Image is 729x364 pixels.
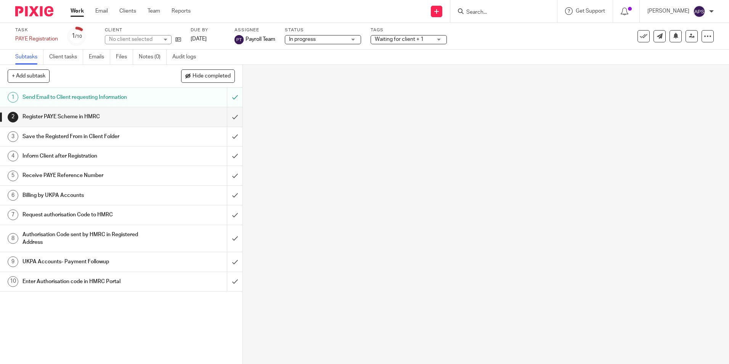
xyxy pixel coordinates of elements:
[175,37,181,42] i: Open client page
[371,27,447,33] label: Tags
[22,150,154,162] h1: Inform Client after Registration
[191,27,225,33] label: Due by
[234,35,244,44] img: Payroll Team
[22,209,154,221] h1: Request authorisation Code to HMRC
[148,7,160,15] a: Team
[289,37,316,42] span: In progress
[693,5,705,18] img: svg%3E
[227,166,242,185] div: Mark as done
[647,7,689,15] p: [PERSON_NAME]
[686,30,698,42] a: Reassign task
[116,50,133,64] a: Files
[15,27,58,33] label: Task
[227,186,242,205] div: Mark as done
[8,233,18,244] div: 8
[246,35,275,43] span: Payroll Team
[8,256,18,267] div: 9
[375,37,424,42] span: Waiting for client + 1
[75,34,82,39] small: /10
[8,131,18,142] div: 3
[15,50,43,64] a: Subtasks
[71,7,84,15] a: Work
[119,7,136,15] a: Clients
[466,9,534,16] input: Search
[654,30,666,42] a: Send new email to MAVIS PROPERTY GROUP LIMITED
[227,272,242,291] div: Mark as done
[285,27,361,33] label: Status
[22,111,154,122] h1: Register PAYE Scheme in HMRC
[8,69,50,82] button: + Add subtask
[227,147,242,166] div: Mark as done
[139,50,167,64] a: Notes (0)
[72,32,82,40] div: 1
[8,209,18,220] div: 7
[95,7,108,15] a: Email
[8,171,18,181] div: 5
[227,88,242,107] div: Mark as to do
[8,92,18,103] div: 1
[109,35,159,43] div: No client selected
[8,276,18,287] div: 10
[49,50,83,64] a: Client tasks
[8,112,18,122] div: 2
[22,190,154,201] h1: Billing by UKPA Accounts
[227,127,242,146] div: Mark as done
[172,7,191,15] a: Reports
[227,205,242,224] div: Mark as done
[576,8,605,14] span: Get Support
[193,73,231,79] span: Hide completed
[22,92,154,103] h1: Send Email to Client requesting Information
[22,131,154,142] h1: Save the Registerd From in Client Folder
[670,30,682,42] button: Snooze task
[227,225,242,252] div: Mark as done
[181,69,235,82] button: Hide completed
[89,50,110,64] a: Emails
[22,229,154,248] h1: Authorisation Code sent by HMRC in Registered Address
[22,256,154,267] h1: UKPA Accounts- Payment Followup
[191,36,207,42] span: [DATE]
[105,27,181,33] label: Client
[22,170,154,181] h1: Receive PAYE Reference Number
[15,35,58,43] div: PAYE Registration
[234,27,275,33] label: Assignee
[227,107,242,126] div: Mark as done
[227,252,242,271] div: Mark as done
[8,151,18,161] div: 4
[172,50,202,64] a: Audit logs
[8,190,18,201] div: 6
[22,276,154,287] h1: Enter Authorisation code in HMRC Portal
[15,6,53,16] img: Pixie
